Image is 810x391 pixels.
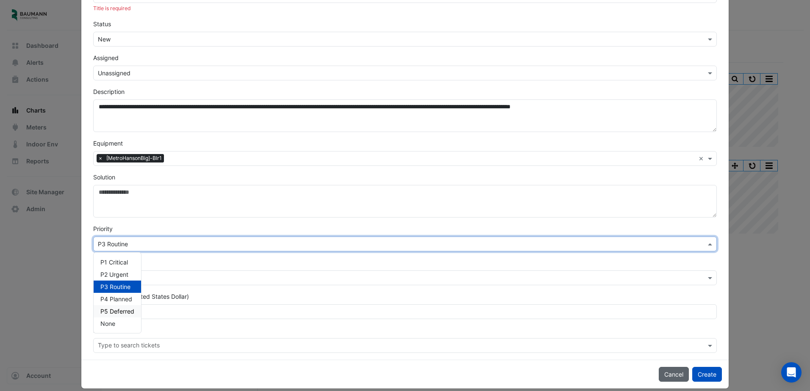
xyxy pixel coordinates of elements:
[781,362,802,383] div: Open Intercom Messenger
[93,224,113,233] label: Priority
[97,341,160,352] div: Type to search tickets
[100,271,128,278] span: P2 Urgent
[93,19,111,28] label: Status
[93,53,119,62] label: Assigned
[692,367,722,382] button: Create
[100,259,128,266] span: P1 Critical
[100,283,130,290] span: P3 Routine
[100,295,132,303] span: P4 Planned
[659,367,689,382] button: Cancel
[97,154,104,162] span: ×
[93,5,717,12] div: Title is required
[699,154,706,163] span: Clear
[93,252,141,333] ng-dropdown-panel: Options list
[93,139,123,148] label: Equipment
[104,154,164,162] span: [MetroHansonBig]-Blr1
[100,308,134,315] span: P5 Deferred
[100,320,115,327] span: None
[93,87,125,96] label: Description
[93,173,115,182] label: Solution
